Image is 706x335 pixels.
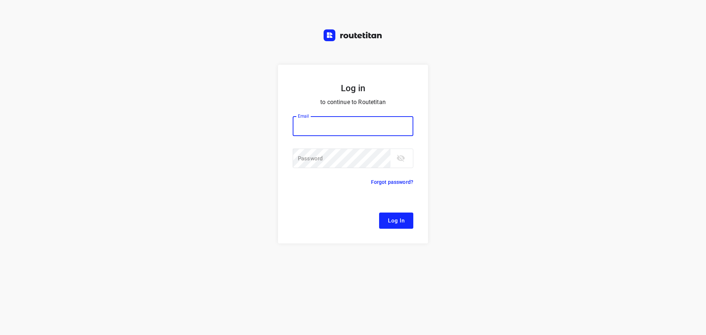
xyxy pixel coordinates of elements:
img: Routetitan [324,29,382,41]
p: to continue to Routetitan [293,97,413,107]
button: toggle password visibility [393,151,408,165]
button: Log In [379,213,413,229]
span: Log In [388,216,404,225]
p: Forgot password? [371,178,413,186]
h5: Log in [293,82,413,94]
